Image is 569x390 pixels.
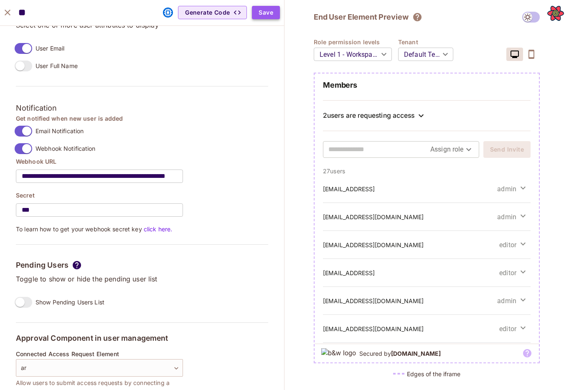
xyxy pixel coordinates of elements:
span: Show Pending Users List [36,298,104,306]
div: Level 1 - Workspace Owner [314,43,392,66]
h2: End User Element Preview [314,12,408,22]
h5: [EMAIL_ADDRESS][DOMAIN_NAME] [323,241,424,249]
span: editor [499,324,516,334]
button: admin [493,210,531,223]
span: editor [499,240,516,250]
span: admin [497,296,516,306]
button: Generate Code [178,6,247,19]
b: [DOMAIN_NAME] [391,350,441,357]
h5: Edges of the iframe [407,370,460,378]
div: ar [16,359,183,377]
h5: [EMAIL_ADDRESS] [323,185,375,193]
h2: Members [323,80,531,90]
div: Assign role [430,143,474,156]
h5: Approval Component in user management [16,334,268,342]
h4: Get notified when new user is added [16,114,268,122]
p: 27 users [323,167,531,175]
span: User Full Name [36,62,78,70]
button: Save [252,6,280,19]
span: User Email [36,44,64,52]
a: click here. [142,225,173,233]
div: 2 users are requesting access [323,111,414,120]
h5: [EMAIL_ADDRESS] [323,269,375,277]
button: admin [493,294,531,307]
svg: The element will only show tenant specific content. No user information will be visible across te... [412,12,422,22]
img: b&w logo [321,348,356,358]
span: Email Notification [36,127,84,135]
h4: Role permission levels [314,38,398,46]
span: Webhook Notification [36,144,96,152]
svg: This element was embedded [163,8,173,18]
h4: Tenant [398,38,460,46]
button: editor [495,322,531,335]
h5: Pending Users [16,261,69,269]
h3: Notification [16,102,268,114]
span: Connected Access Request Element [16,351,119,357]
p: To learn how to get your webhook secret key [16,225,268,233]
p: Toggle to show or hide the pending user list [16,274,268,284]
span: editor [499,268,516,278]
h5: [EMAIL_ADDRESS][DOMAIN_NAME] [323,297,424,305]
h4: Webhook URL [16,157,268,165]
h5: [EMAIL_ADDRESS][DOMAIN_NAME] [323,213,424,221]
div: Default Tenant [398,43,453,66]
button: editor [495,266,531,279]
button: Open React Query Devtools [547,5,564,22]
button: admin [493,182,531,195]
h4: Secret [16,191,268,199]
button: editor [495,238,531,251]
h5: Secured by [359,349,441,357]
button: Send Invite [483,141,531,158]
span: admin [497,184,516,194]
span: admin [497,212,516,222]
h5: [EMAIL_ADDRESS][DOMAIN_NAME] [323,325,424,333]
